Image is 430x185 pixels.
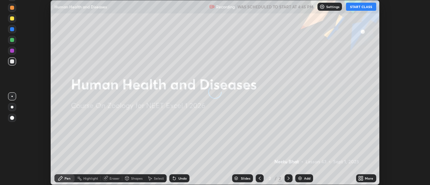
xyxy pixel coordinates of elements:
div: 2 [278,175,282,181]
div: Eraser [110,177,120,180]
div: Undo [178,177,187,180]
div: Shapes [131,177,142,180]
img: recording.375f2c34.svg [209,4,215,9]
div: Pen [64,177,71,180]
div: / [274,176,276,180]
div: Select [154,177,164,180]
div: More [365,177,373,180]
p: Human Health and Diseases [54,4,107,9]
p: Settings [326,5,339,8]
p: Recording [216,4,235,9]
div: Slides [241,177,250,180]
img: add-slide-button [297,176,303,181]
img: class-settings-icons [319,4,325,9]
h5: WAS SCHEDULED TO START AT 4:45 PM [238,4,313,10]
button: START CLASS [346,3,376,11]
div: Highlight [83,177,98,180]
div: 2 [266,176,273,180]
div: Add [304,177,310,180]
